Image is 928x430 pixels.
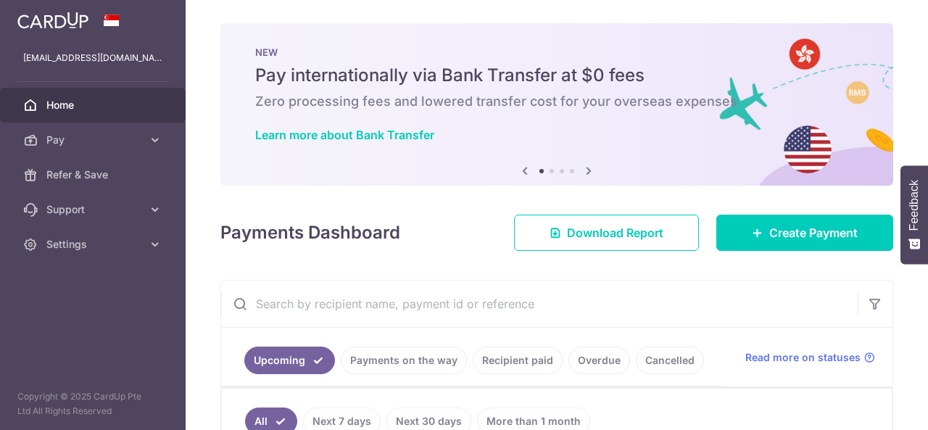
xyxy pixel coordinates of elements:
a: Learn more about Bank Transfer [255,128,434,142]
span: Feedback [908,180,921,231]
span: Download Report [567,224,663,241]
span: Support [46,202,142,217]
span: Pay [46,133,142,147]
span: Read more on statuses [745,350,861,365]
span: Create Payment [769,224,858,241]
p: [EMAIL_ADDRESS][DOMAIN_NAME] [23,51,162,65]
a: Payments on the way [341,347,467,374]
h6: Zero processing fees and lowered transfer cost for your overseas expenses [255,93,858,110]
a: Recipient paid [473,347,563,374]
p: NEW [255,46,858,58]
a: Upcoming [244,347,335,374]
span: Settings [46,237,142,252]
span: Home [46,98,142,112]
a: Download Report [514,215,699,251]
h4: Payments Dashboard [220,220,400,246]
img: CardUp [17,12,88,29]
img: Bank transfer banner [220,23,893,186]
a: Overdue [568,347,630,374]
input: Search by recipient name, payment id or reference [221,281,858,327]
span: Refer & Save [46,168,142,182]
h5: Pay internationally via Bank Transfer at $0 fees [255,64,858,87]
button: Feedback - Show survey [900,165,928,264]
a: Read more on statuses [745,350,875,365]
a: Cancelled [636,347,704,374]
a: Create Payment [716,215,893,251]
